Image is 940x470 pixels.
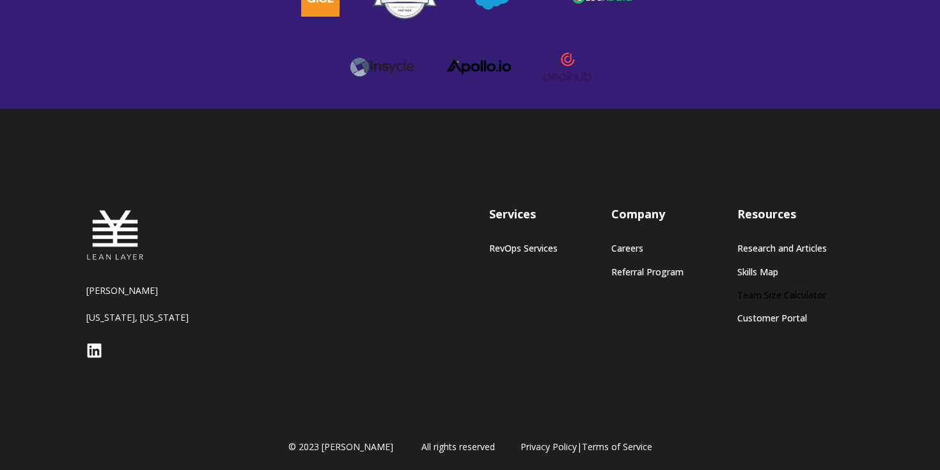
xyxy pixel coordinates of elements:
[86,284,246,296] p: [PERSON_NAME]
[542,41,593,92] img: dealhub-logo
[421,441,495,453] span: All rights reserved
[86,311,246,323] p: [US_STATE], [US_STATE]
[521,441,577,453] a: Privacy Policy
[489,206,558,222] h3: Services
[350,54,413,80] img: Insycle
[447,59,511,74] img: apollo logo
[737,289,827,300] a: Team Size Calculator
[737,206,827,222] h3: Resources
[611,266,684,277] a: Referral Program
[86,206,144,264] img: Lean Layer
[611,206,684,222] h3: Company
[288,441,393,453] span: © 2023 [PERSON_NAME]
[521,441,652,453] span: |
[737,243,827,254] a: Research and Articles
[582,441,652,453] a: Terms of Service
[737,312,827,323] a: Customer Portal
[489,243,558,254] a: RevOps Services
[611,243,684,254] a: Careers
[737,266,827,277] a: Skills Map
